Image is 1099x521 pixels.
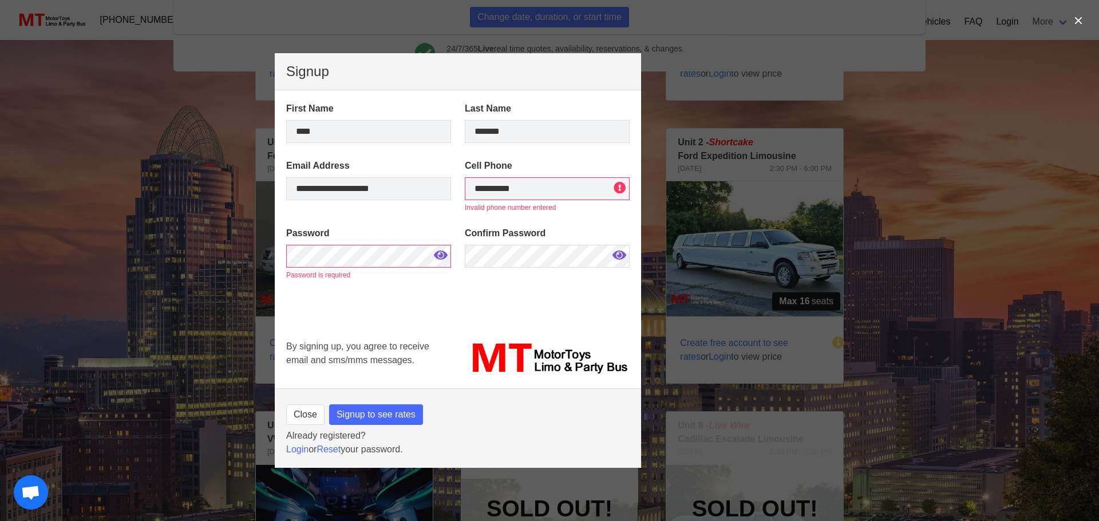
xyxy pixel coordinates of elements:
label: Password [286,226,451,240]
p: Invalid phone number entered [465,202,630,213]
label: First Name [286,102,451,116]
p: Password is required [286,270,451,280]
label: Confirm Password [465,226,630,240]
p: or your password. [286,443,630,456]
a: Open chat [14,475,48,510]
div: By signing up, you agree to receive email and sms/mms messages. [279,333,458,384]
a: Login [286,444,309,454]
a: Reset [317,444,341,454]
label: Cell Phone [465,159,630,173]
iframe: reCAPTCHA [286,294,460,380]
button: Close [286,404,325,425]
button: Signup to see rates [329,404,423,425]
p: Already registered? [286,429,630,443]
span: Signup to see rates [337,408,416,421]
label: Email Address [286,159,451,173]
p: Signup [286,65,630,78]
label: Last Name [465,102,630,116]
img: MT_logo_name.png [465,340,630,377]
